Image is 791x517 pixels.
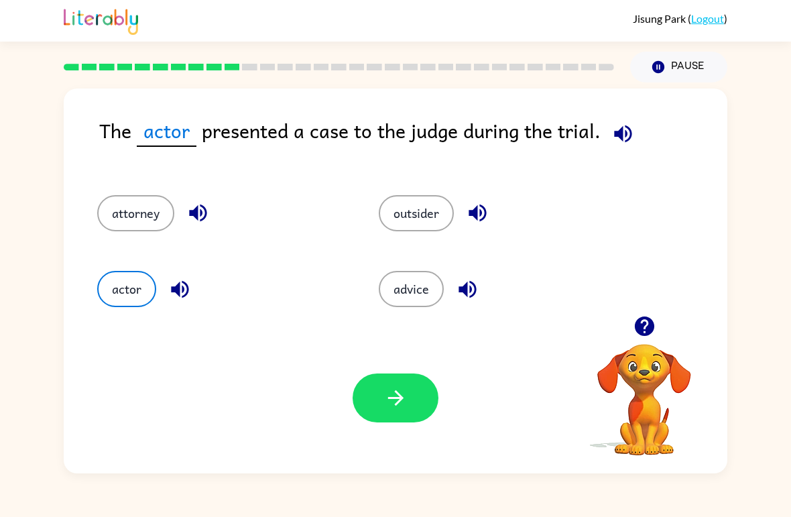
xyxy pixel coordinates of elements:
[633,12,727,25] div: ( )
[97,195,174,231] button: attorney
[379,195,454,231] button: outsider
[99,115,727,168] div: The presented a case to the judge during the trial.
[64,5,138,35] img: Literably
[630,52,727,82] button: Pause
[633,12,688,25] span: Jisung Park
[379,271,444,307] button: advice
[97,271,156,307] button: actor
[137,115,196,147] span: actor
[577,323,711,457] video: Your browser must support playing .mp4 files to use Literably. Please try using another browser.
[691,12,724,25] a: Logout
